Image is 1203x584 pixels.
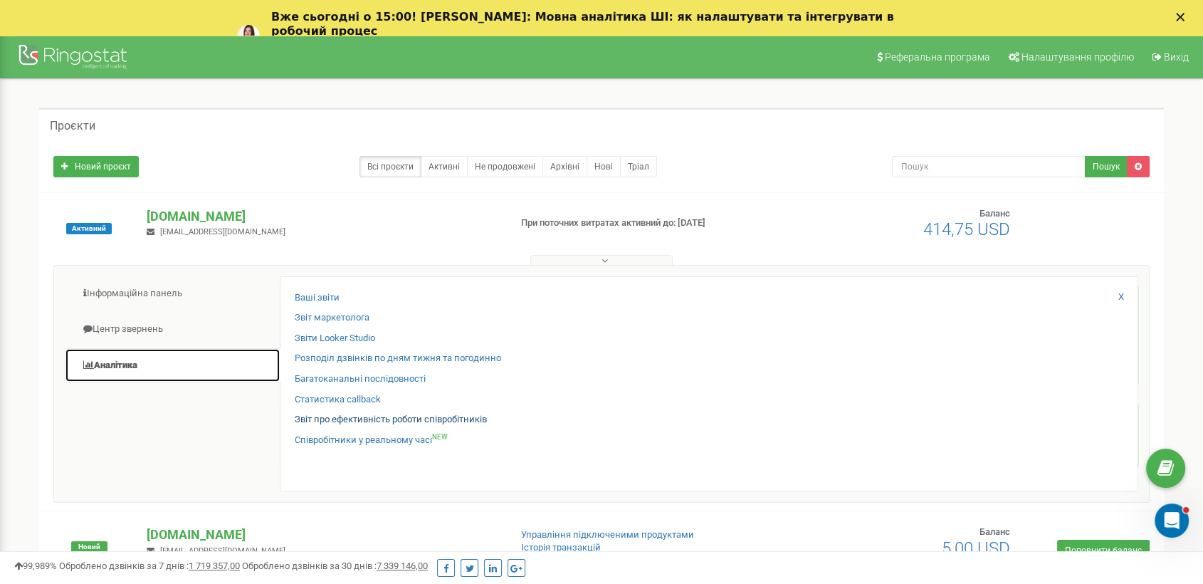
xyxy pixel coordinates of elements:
span: Вихід [1164,51,1189,63]
p: [DOMAIN_NAME] [147,526,498,544]
span: [EMAIL_ADDRESS][DOMAIN_NAME] [160,546,285,556]
a: Звіт маркетолога [295,311,369,325]
a: Не продовжені [467,156,543,177]
input: Пошук [892,156,1086,177]
a: Звіти Looker Studio [295,332,375,345]
div: Закрыть [1176,13,1190,21]
span: Оброблено дзвінків за 30 днів : [242,560,428,571]
a: Поповнити баланс [1057,540,1150,561]
span: Оброблено дзвінків за 7 днів : [59,560,240,571]
span: Реферальна програма [885,51,990,63]
a: Багатоканальні послідовності [295,372,426,386]
span: 414,75 USD [923,219,1010,239]
a: Активні [421,156,468,177]
a: Історія транзакцій [521,542,601,553]
span: 5,00 USD [942,538,1010,558]
a: Управління підключеними продуктами [521,529,694,540]
a: Звіт про ефективність роботи співробітників [295,413,487,427]
span: Активний [66,223,112,234]
u: 1 719 357,00 [189,560,240,571]
span: [EMAIL_ADDRESS][DOMAIN_NAME] [160,227,285,236]
a: Новий проєкт [53,156,139,177]
a: Реферальна програма [868,36,997,78]
a: Всі проєкти [359,156,421,177]
a: X [1118,291,1124,304]
u: 7 339 146,00 [377,560,428,571]
span: Налаштування профілю [1021,51,1134,63]
a: Аналiтика [65,348,280,383]
a: Нові [587,156,621,177]
span: Баланс [979,526,1010,537]
a: Статистика callback [295,393,381,407]
a: Ваші звіти [295,291,340,305]
iframe: Intercom live chat [1155,504,1189,538]
a: Тріал [620,156,657,177]
img: Profile image for Yuliia [237,25,260,48]
a: Вихід [1143,36,1196,78]
a: Співробітники у реальному часіNEW [295,434,448,447]
h5: Проєкти [50,120,95,132]
a: Налаштування профілю [999,36,1141,78]
a: Архівні [542,156,587,177]
p: [DOMAIN_NAME] [147,207,498,226]
sup: NEW [432,433,448,441]
a: Розподіл дзвінків по дням тижня та погодинно [295,352,501,365]
b: Вже сьогодні о 15:00! [PERSON_NAME]: Мовна аналітика ШІ: як налаштувати та інтегрувати в робочий ... [271,10,894,38]
a: Інформаційна панель [65,276,280,311]
span: Новий [71,541,107,553]
span: Баланс [979,208,1010,219]
a: Центр звернень [65,312,280,347]
span: 99,989% [14,560,57,571]
button: Пошук [1085,156,1128,177]
p: При поточних витратах активний до: [DATE] [521,217,779,230]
